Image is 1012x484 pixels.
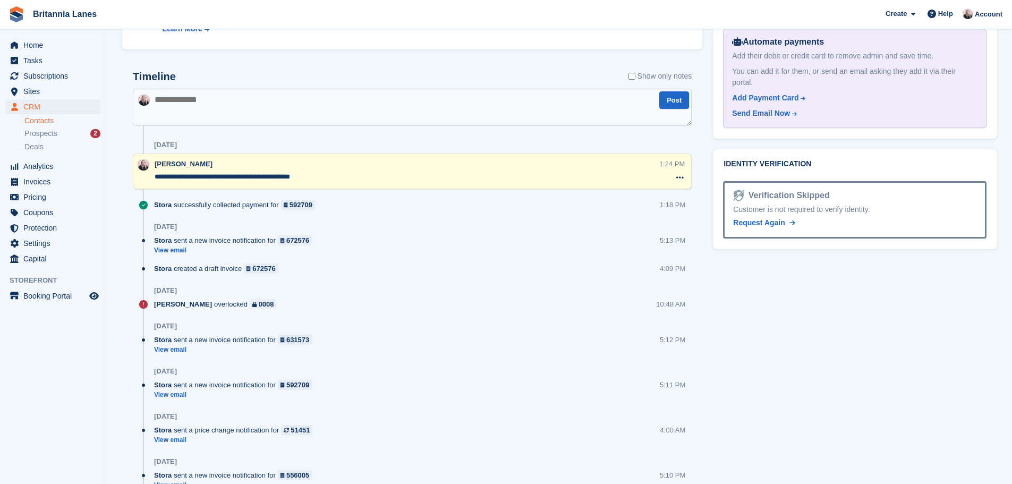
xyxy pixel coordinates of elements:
div: [DATE] [154,322,177,330]
span: Account [975,9,1002,20]
a: Preview store [88,290,100,302]
h2: Identity verification [724,160,987,168]
div: Automate payments [732,36,977,48]
a: menu [5,38,100,53]
div: 51451 [291,425,310,435]
div: 556005 [286,470,309,480]
div: 5:11 PM [660,380,685,390]
div: 4:09 PM [660,264,685,274]
span: Stora [154,425,172,435]
a: menu [5,251,100,266]
a: menu [5,174,100,189]
span: Create [886,9,907,19]
span: Sites [23,84,87,99]
h2: Timeline [133,71,176,83]
a: Prospects 2 [24,128,100,139]
div: Send Email Now [732,108,790,119]
div: Add Payment Card [732,92,798,104]
div: 0008 [259,299,274,309]
img: Alexandra Lane [963,9,973,19]
div: 4:00 AM [660,425,686,435]
img: Alexandra Lane [138,159,149,171]
div: sent a new invoice notification for [154,335,317,345]
a: View email [154,390,317,400]
div: 1:18 PM [660,200,685,210]
input: Show only notes [628,71,635,82]
span: Settings [23,236,87,251]
div: 672576 [252,264,275,274]
div: [DATE] [154,412,177,421]
a: menu [5,288,100,303]
div: Learn More [162,23,202,35]
div: sent a price change notification for [154,425,318,435]
a: 631573 [278,335,312,345]
img: Alexandra Lane [138,94,150,106]
span: CRM [23,99,87,114]
span: Stora [154,200,172,210]
div: sent a new invoice notification for [154,235,317,245]
a: Britannia Lanes [29,5,101,23]
a: menu [5,236,100,251]
div: 592709 [290,200,312,210]
a: Learn More [162,23,389,35]
div: 5:10 PM [660,470,685,480]
span: Help [938,9,953,19]
span: Tasks [23,53,87,68]
img: stora-icon-8386f47178a22dfd0bd8f6a31ec36ba5ce8667c1dd55bd0f319d3a0aa187defe.svg [8,6,24,22]
span: Stora [154,470,172,480]
div: sent a new invoice notification for [154,380,317,390]
span: Pricing [23,190,87,205]
span: Prospects [24,129,57,139]
div: 5:13 PM [660,235,685,245]
div: 1:24 PM [659,159,685,169]
a: 592709 [281,200,316,210]
div: You can add it for them, or send an email asking they add it via their portal. [732,66,977,88]
div: sent a new invoice notification for [154,470,317,480]
span: [PERSON_NAME] [154,299,212,309]
div: Customer is not required to verify identity. [733,204,976,215]
div: successfully collected payment for [154,200,320,210]
div: [DATE] [154,141,177,149]
a: View email [154,345,317,354]
span: Stora [154,264,172,274]
div: 631573 [286,335,309,345]
div: [DATE] [154,457,177,466]
span: Storefront [10,275,106,286]
a: menu [5,190,100,205]
button: Post [659,91,689,109]
span: Home [23,38,87,53]
a: View email [154,436,318,445]
span: Stora [154,235,172,245]
div: overlocked [154,299,282,309]
a: 556005 [278,470,312,480]
a: Add Payment Card [732,92,973,104]
span: Stora [154,380,172,390]
a: menu [5,69,100,83]
span: Analytics [23,159,87,174]
a: 672576 [278,235,312,245]
a: Contacts [24,116,100,126]
a: 0008 [250,299,276,309]
span: Subscriptions [23,69,87,83]
span: Booking Portal [23,288,87,303]
a: 672576 [244,264,278,274]
span: Protection [23,220,87,235]
a: menu [5,53,100,68]
span: [PERSON_NAME] [155,160,212,168]
label: Show only notes [628,71,692,82]
div: 592709 [286,380,309,390]
div: Verification Skipped [744,189,830,202]
div: created a draft invoice [154,264,284,274]
a: View email [154,246,317,255]
div: [DATE] [154,367,177,376]
a: 51451 [281,425,312,435]
div: [DATE] [154,223,177,231]
a: menu [5,205,100,220]
div: 10:48 AM [656,299,685,309]
a: 592709 [278,380,312,390]
div: 672576 [286,235,309,245]
a: menu [5,99,100,114]
span: Coupons [23,205,87,220]
a: Deals [24,141,100,152]
a: menu [5,220,100,235]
